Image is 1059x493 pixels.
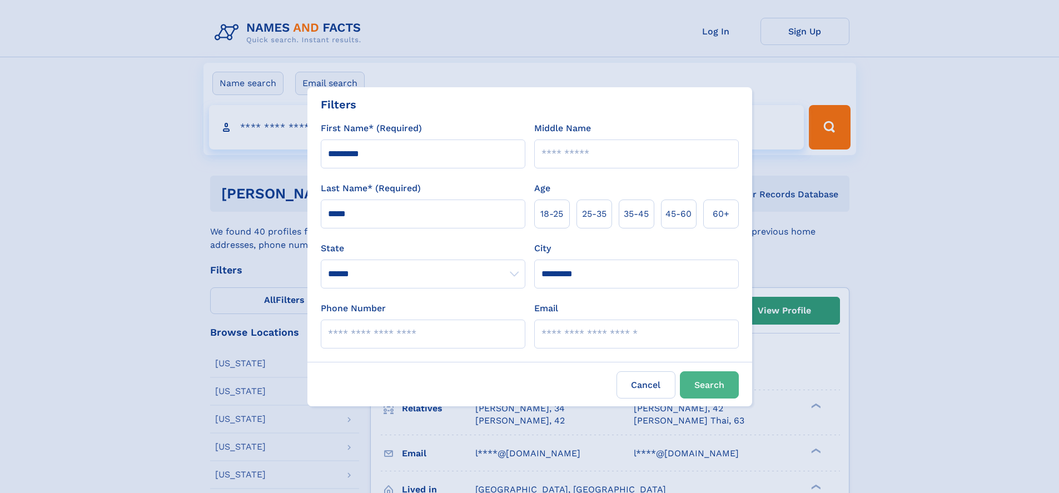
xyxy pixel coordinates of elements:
[713,207,729,221] span: 60+
[321,302,386,315] label: Phone Number
[321,242,525,255] label: State
[321,182,421,195] label: Last Name* (Required)
[616,371,675,399] label: Cancel
[321,122,422,135] label: First Name* (Required)
[534,302,558,315] label: Email
[624,207,649,221] span: 35‑45
[534,242,551,255] label: City
[321,96,356,113] div: Filters
[582,207,606,221] span: 25‑35
[534,122,591,135] label: Middle Name
[665,207,692,221] span: 45‑60
[540,207,563,221] span: 18‑25
[534,182,550,195] label: Age
[680,371,739,399] button: Search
